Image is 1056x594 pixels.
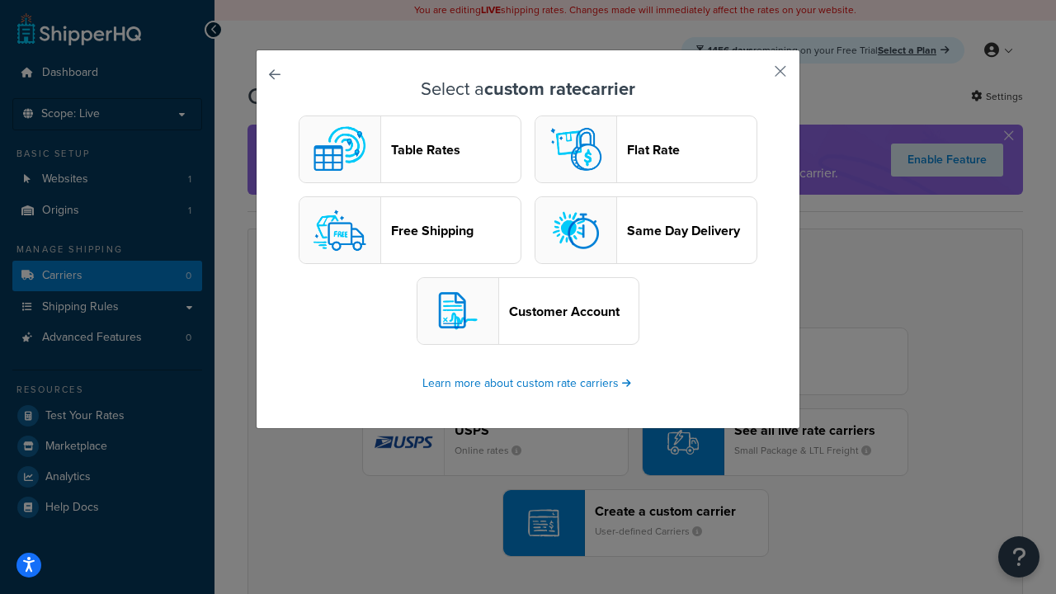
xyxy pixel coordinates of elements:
img: custom logo [307,116,373,182]
img: free logo [307,197,373,263]
header: Table Rates [391,142,521,158]
button: custom logoTable Rates [299,115,521,183]
strong: custom rate carrier [484,75,635,102]
header: Free Shipping [391,223,521,238]
a: Learn more about custom rate carriers [422,375,634,392]
header: Same Day Delivery [627,223,757,238]
button: flat logoFlat Rate [535,115,757,183]
button: free logoFree Shipping [299,196,521,264]
h3: Select a [298,79,758,99]
img: sameday logo [543,197,609,263]
header: Flat Rate [627,142,757,158]
img: customerAccount logo [425,278,491,344]
button: sameday logoSame Day Delivery [535,196,757,264]
img: flat logo [543,116,609,182]
header: Customer Account [509,304,639,319]
button: customerAccount logoCustomer Account [417,277,639,345]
